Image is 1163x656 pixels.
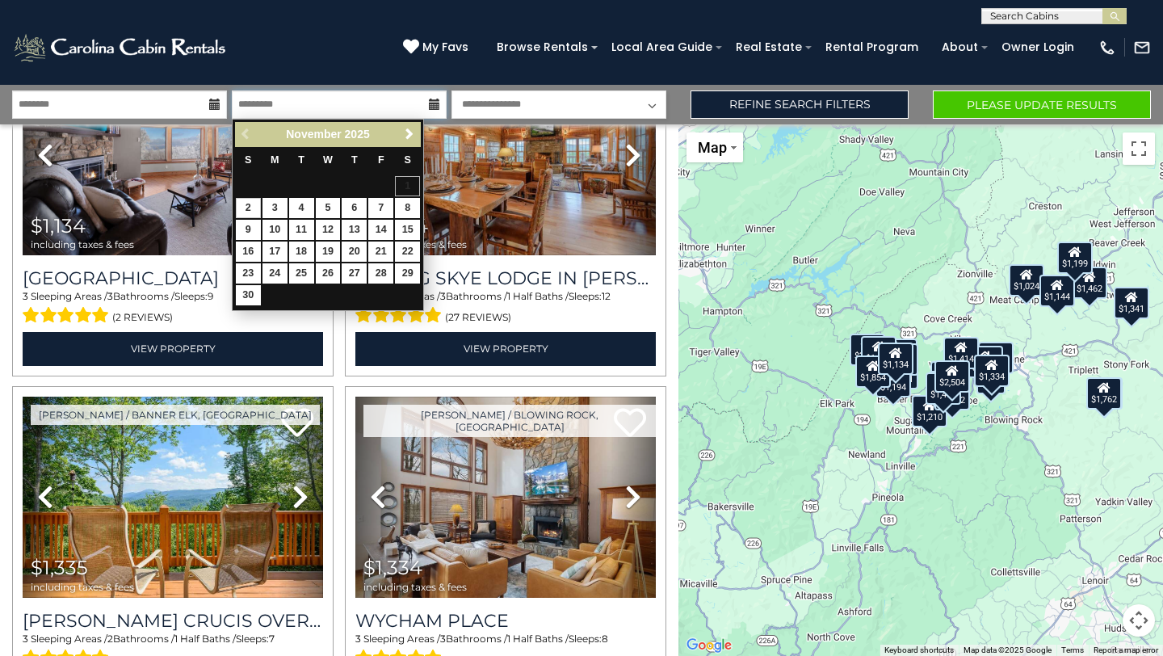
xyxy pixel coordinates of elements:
[363,582,467,592] span: including taxes & fees
[262,263,288,284] a: 24
[933,90,1151,119] button: Please Update Results
[368,263,393,284] a: 28
[440,633,446,645] span: 3
[23,290,28,302] span: 3
[686,132,743,162] button: Change map style
[355,633,361,645] span: 3
[23,397,323,598] img: thumbnail_163278412.jpeg
[245,154,251,166] span: Sunday
[405,154,411,166] span: Saturday
[507,290,569,302] span: 1 Half Baths /
[31,405,320,425] a: [PERSON_NAME] / Banner Elk, [GEOGRAPHIC_DATA]
[926,372,961,405] div: $1,471
[208,290,213,302] span: 9
[23,267,323,289] h3: Beech Mountain Place
[682,635,736,656] img: Google
[884,645,954,656] button: Keyboard shortcuts
[934,360,970,393] div: $2,504
[1061,645,1084,654] a: Terms (opens in new tab)
[23,267,323,289] a: [GEOGRAPHIC_DATA]
[603,35,720,60] a: Local Area Guide
[316,198,341,218] a: 5
[363,556,422,579] span: $1,334
[323,154,333,166] span: Wednesday
[368,242,393,262] a: 21
[378,154,384,166] span: Friday
[850,334,885,366] div: $2,058
[855,355,891,388] div: $1,854
[316,263,341,284] a: 26
[23,610,323,632] a: [PERSON_NAME] Crucis Overlook
[31,239,134,250] span: including taxes & fees
[316,242,341,262] a: 19
[31,556,88,579] span: $1,335
[23,610,323,632] h3: Valle Crucis Overlook
[399,124,419,145] a: Next
[286,128,341,141] span: November
[12,32,230,64] img: White-1-2.png
[342,242,367,262] a: 20
[993,35,1082,60] a: Owner Login
[698,139,727,156] span: Map
[355,54,656,255] img: thumbnail_163274015.jpeg
[440,290,446,302] span: 3
[395,242,420,262] a: 22
[489,35,596,60] a: Browse Rentals
[1123,604,1155,637] button: Map camera controls
[355,289,656,328] div: Sleeping Areas / Bathrooms / Sleeps:
[355,267,656,289] h3: The Big Skye Lodge in Valle Crucis
[395,198,420,218] a: 8
[882,339,917,371] div: $1,077
[878,343,913,375] div: $1,134
[422,39,468,56] span: My Favs
[316,220,341,240] a: 12
[342,220,367,240] a: 13
[507,633,569,645] span: 1 Half Baths /
[289,220,314,240] a: 11
[403,128,416,141] span: Next
[355,397,656,598] img: thumbnail_165805978.jpeg
[1072,267,1107,299] div: $1,462
[107,633,113,645] span: 2
[1086,377,1122,410] div: $1,762
[23,54,323,255] img: thumbnail_167882439.jpeg
[728,35,810,60] a: Real Estate
[602,290,611,302] span: 12
[271,154,279,166] span: Monday
[342,263,367,284] a: 27
[236,263,261,284] a: 23
[875,365,911,397] div: $1,194
[968,346,1003,378] div: $1,007
[445,307,511,328] span: (27 reviews)
[31,582,134,592] span: including taxes & fees
[112,307,173,328] span: (2 reviews)
[861,336,896,368] div: $1,152
[943,337,979,369] div: $1,414
[682,635,736,656] a: Open this area in Google Maps (opens a new window)
[974,355,1010,387] div: $1,334
[107,290,113,302] span: 3
[236,285,261,305] a: 30
[912,395,947,427] div: $1,210
[978,342,1014,374] div: $1,228
[351,154,358,166] span: Thursday
[395,263,420,284] a: 29
[1039,275,1075,307] div: $1,144
[342,198,367,218] a: 6
[355,267,656,289] a: The Big Skye Lodge in [PERSON_NAME][GEOGRAPHIC_DATA]
[23,332,323,365] a: View Property
[395,220,420,240] a: 15
[403,39,472,57] a: My Favs
[1057,242,1093,274] div: $1,199
[31,214,86,238] span: $1,134
[355,610,656,632] a: Wycham Place
[355,332,656,365] a: View Property
[602,633,608,645] span: 8
[23,633,28,645] span: 3
[1098,39,1116,57] img: phone-regular-white.png
[1009,264,1044,296] div: $1,024
[964,645,1052,654] span: Map data ©2025 Google
[236,220,261,240] a: 9
[289,198,314,218] a: 4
